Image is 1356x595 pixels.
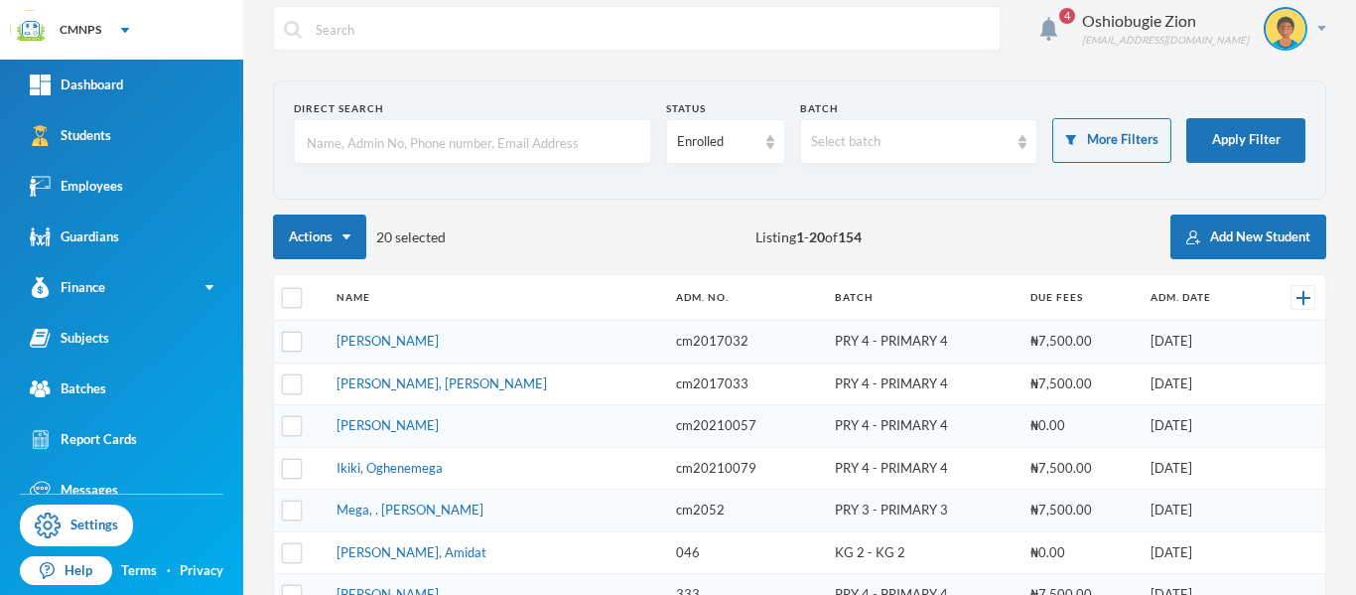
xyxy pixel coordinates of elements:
[666,447,824,490] td: cm20210079
[796,228,804,245] b: 1
[327,275,666,321] th: Name
[825,363,1021,405] td: PRY 4 - PRIMARY 4
[1141,275,1259,321] th: Adm. Date
[30,277,105,298] div: Finance
[1186,118,1305,163] button: Apply Filter
[825,490,1021,532] td: PRY 3 - PRIMARY 3
[20,505,133,546] a: Settings
[337,460,443,476] a: Ikiki, Oghenemega
[60,21,101,39] div: CMNPS
[1141,405,1259,448] td: [DATE]
[1170,215,1326,259] button: Add New Student
[1141,363,1259,405] td: [DATE]
[121,561,157,581] a: Terms
[337,375,547,391] a: [PERSON_NAME], [PERSON_NAME]
[666,531,824,574] td: 046
[305,120,640,165] input: Name, Admin No, Phone number, Email Address
[809,228,825,245] b: 20
[167,561,171,581] div: ·
[314,7,990,52] input: Search
[1020,490,1141,532] td: ₦7,500.00
[1052,118,1171,163] button: More Filters
[1020,275,1141,321] th: Due Fees
[30,378,106,399] div: Batches
[11,11,51,51] img: logo
[825,447,1021,490] td: PRY 4 - PRIMARY 4
[1141,531,1259,574] td: [DATE]
[273,215,366,259] button: Actions
[337,417,439,433] a: [PERSON_NAME]
[755,226,862,247] span: Listing - of
[1020,321,1141,364] td: ₦7,500.00
[825,531,1021,574] td: KG 2 - KG 2
[30,328,109,349] div: Subjects
[1020,405,1141,448] td: ₦0.00
[30,125,111,146] div: Students
[30,429,137,450] div: Report Cards
[825,275,1021,321] th: Batch
[1141,321,1259,364] td: [DATE]
[825,405,1021,448] td: PRY 4 - PRIMARY 4
[337,333,439,349] a: [PERSON_NAME]
[1082,33,1249,48] div: [EMAIL_ADDRESS][DOMAIN_NAME]
[1020,531,1141,574] td: ₦0.00
[30,480,118,501] div: Messages
[180,561,223,581] a: Privacy
[1296,291,1310,305] img: +
[838,228,862,245] b: 154
[30,226,119,247] div: Guardians
[284,21,302,39] img: search
[666,405,824,448] td: cm20210057
[337,544,486,560] a: [PERSON_NAME], Amidat
[666,101,785,116] div: Status
[273,215,446,259] div: 20 selected
[666,490,824,532] td: cm2052
[30,74,123,95] div: Dashboard
[294,101,651,116] div: Direct Search
[800,101,1038,116] div: Batch
[337,502,483,518] a: Mega, . [PERSON_NAME]
[1020,363,1141,405] td: ₦7,500.00
[811,132,1010,152] div: Select batch
[825,321,1021,364] td: PRY 4 - PRIMARY 4
[666,363,824,405] td: cm2017033
[1141,490,1259,532] td: [DATE]
[1059,8,1075,24] span: 4
[666,275,824,321] th: Adm. No.
[1141,447,1259,490] td: [DATE]
[677,132,756,152] div: Enrolled
[20,556,112,586] a: Help
[1020,447,1141,490] td: ₦7,500.00
[30,176,123,197] div: Employees
[666,321,824,364] td: cm2017032
[1082,9,1249,33] div: Oshiobugie Zion
[1266,9,1305,49] img: STUDENT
